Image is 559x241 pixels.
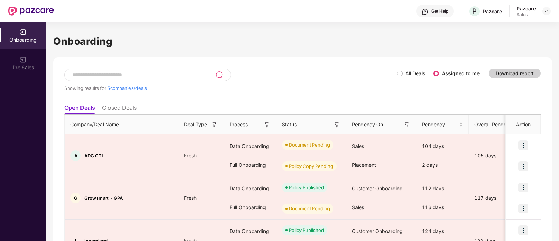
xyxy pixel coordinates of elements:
[416,179,469,198] div: 112 days
[352,162,376,168] span: Placement
[352,204,364,210] span: Sales
[416,115,469,134] th: Pendency
[84,195,123,201] span: Growsmart - GPA
[84,153,104,158] span: ADG GTL
[333,121,340,128] img: svg+xml;base64,PHN2ZyB3aWR0aD0iMTYiIGhlaWdodD0iMTYiIHZpZXdCb3g9IjAgMCAxNiAxNiIgZmlsbD0ibm9uZSIgeG...
[289,163,333,170] div: Policy Copy Pending
[224,156,276,175] div: Full Onboarding
[506,115,541,134] th: Action
[472,7,477,15] span: P
[518,140,528,150] img: icon
[20,56,27,63] img: svg+xml;base64,PHN2ZyB3aWR0aD0iMjAiIGhlaWdodD0iMjAiIHZpZXdCb3g9IjAgMCAyMCAyMCIgZmlsbD0ibm9uZSIgeG...
[70,193,81,203] div: G
[483,8,502,15] div: Pazcare
[107,85,147,91] span: 5 companies/deals
[518,161,528,171] img: icon
[518,183,528,192] img: icon
[352,228,403,234] span: Customer Onboarding
[352,121,383,128] span: Pendency On
[184,121,207,128] span: Deal Type
[215,71,223,79] img: svg+xml;base64,PHN2ZyB3aWR0aD0iMjQiIGhlaWdodD0iMjUiIHZpZXdCb3g9IjAgMCAyNCAyNSIgZmlsbD0ibm9uZSIgeG...
[8,7,54,16] img: New Pazcare Logo
[518,225,528,235] img: icon
[442,70,480,76] label: Assigned to me
[65,115,178,134] th: Company/Deal Name
[64,85,397,91] div: Showing results for
[70,150,81,161] div: A
[102,104,137,114] li: Closed Deals
[282,121,297,128] span: Status
[422,8,429,15] img: svg+xml;base64,PHN2ZyBpZD0iSGVscC0zMngzMiIgeG1sbnM9Imh0dHA6Ly93d3cudzMub3JnLzIwMDAvc3ZnIiB3aWR0aD...
[224,222,276,241] div: Data Onboarding
[53,34,552,49] h1: Onboarding
[224,198,276,217] div: Full Onboarding
[352,185,403,191] span: Customer Onboarding
[416,198,469,217] div: 116 days
[289,205,330,212] div: Document Pending
[403,121,410,128] img: svg+xml;base64,PHN2ZyB3aWR0aD0iMTYiIGhlaWdodD0iMTYiIHZpZXdCb3g9IjAgMCAxNiAxNiIgZmlsbD0ibm9uZSIgeG...
[263,121,270,128] img: svg+xml;base64,PHN2ZyB3aWR0aD0iMTYiIGhlaWdodD0iMTYiIHZpZXdCb3g9IjAgMCAxNiAxNiIgZmlsbD0ibm9uZSIgeG...
[178,195,202,201] span: Fresh
[178,153,202,158] span: Fresh
[489,69,541,78] button: Download report
[229,121,248,128] span: Process
[416,137,469,156] div: 104 days
[289,141,330,148] div: Document Pending
[544,8,549,14] img: svg+xml;base64,PHN2ZyBpZD0iRHJvcGRvd24tMzJ4MzIiIHhtbG5zPSJodHRwOi8vd3d3LnczLm9yZy8yMDAwL3N2ZyIgd2...
[20,29,27,36] img: svg+xml;base64,PHN2ZyB3aWR0aD0iMjAiIGhlaWdodD0iMjAiIHZpZXdCb3g9IjAgMCAyMCAyMCIgZmlsbD0ibm9uZSIgeG...
[224,179,276,198] div: Data Onboarding
[469,115,528,134] th: Overall Pendency
[469,194,528,202] div: 117 days
[64,104,95,114] li: Open Deals
[224,137,276,156] div: Data Onboarding
[422,121,458,128] span: Pendency
[289,227,324,234] div: Policy Published
[289,184,324,191] div: Policy Published
[352,143,364,149] span: Sales
[431,8,448,14] div: Get Help
[518,204,528,213] img: icon
[517,12,536,17] div: Sales
[416,156,469,175] div: 2 days
[416,222,469,241] div: 124 days
[405,70,425,76] label: All Deals
[517,5,536,12] div: Pazcare
[469,152,528,160] div: 105 days
[211,121,218,128] img: svg+xml;base64,PHN2ZyB3aWR0aD0iMTYiIGhlaWdodD0iMTYiIHZpZXdCb3g9IjAgMCAxNiAxNiIgZmlsbD0ibm9uZSIgeG...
